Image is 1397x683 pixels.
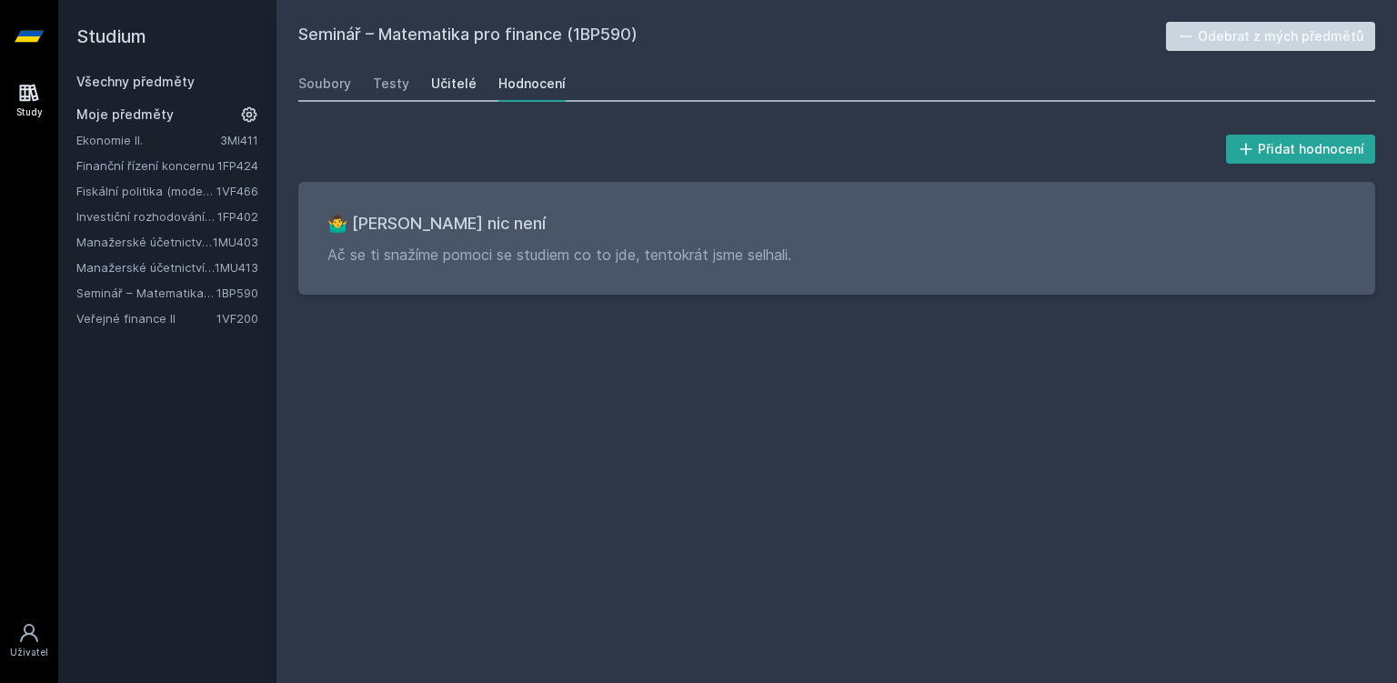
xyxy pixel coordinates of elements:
a: Investiční rozhodování a dlouhodobé financování [76,207,217,226]
a: Manažerské účetnictví pro vedlejší specializaci [76,258,215,276]
button: Přidat hodnocení [1226,135,1376,164]
a: 3MI411 [220,133,258,147]
a: 1FP424 [217,158,258,173]
a: Fiskální politika (moderní trendy a případové studie) (anglicky) [76,182,216,200]
a: Veřejné finance II [76,309,216,327]
a: 1VF466 [216,184,258,198]
a: Study [4,73,55,128]
div: Testy [373,75,409,93]
a: Soubory [298,65,351,102]
a: Testy [373,65,409,102]
div: Uživatel [10,646,48,659]
a: 1BP590 [216,286,258,300]
a: Ekonomie II. [76,131,220,149]
a: 1FP402 [217,209,258,224]
h2: Seminář – Matematika pro finance (1BP590) [298,22,1166,51]
p: Ač se ti snažíme pomoci se studiem co to jde, tentokrát jsme selhali. [327,244,1346,266]
a: Manažerské účetnictví II. [76,233,213,251]
div: Učitelé [431,75,477,93]
a: Učitelé [431,65,477,102]
a: 1MU403 [213,235,258,249]
a: Všechny předměty [76,74,195,89]
a: Hodnocení [498,65,566,102]
a: 1VF200 [216,311,258,326]
div: Hodnocení [498,75,566,93]
a: 1MU413 [215,260,258,275]
a: Finanční řízení koncernu [76,156,217,175]
button: Odebrat z mých předmětů [1166,22,1376,51]
div: Soubory [298,75,351,93]
a: Uživatel [4,613,55,668]
div: Study [16,105,43,119]
span: Moje předměty [76,105,174,124]
a: Seminář – Matematika pro finance [76,284,216,302]
h3: 🤷‍♂️ [PERSON_NAME] nic není [327,211,1346,236]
